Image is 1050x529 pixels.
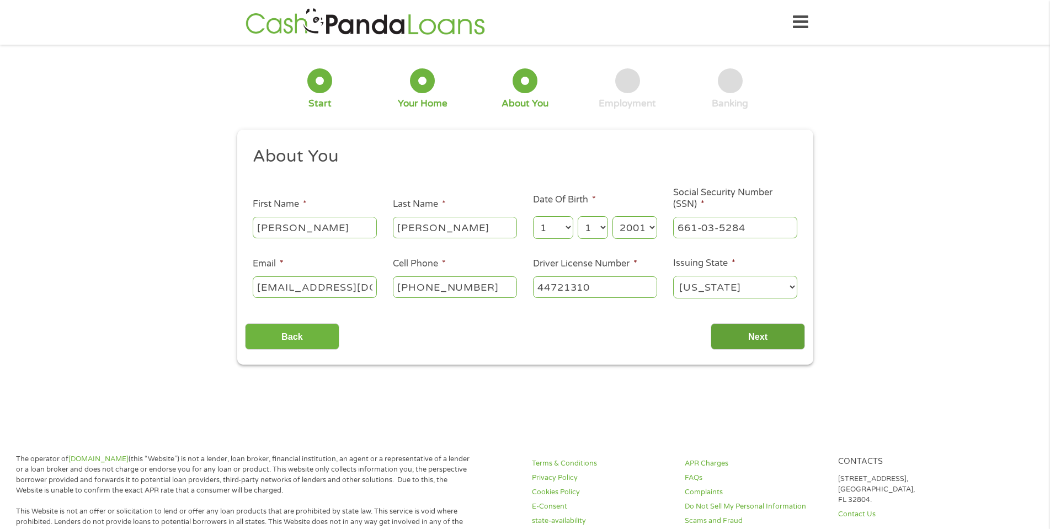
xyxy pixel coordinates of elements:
div: Your Home [398,98,447,110]
p: [STREET_ADDRESS], [GEOGRAPHIC_DATA], FL 32804. [838,474,978,505]
input: 078-05-1120 [673,217,797,238]
label: Email [253,258,284,270]
h2: About You [253,146,789,168]
h4: Contacts [838,457,978,467]
input: Next [711,323,805,350]
input: (541) 754-3010 [393,276,517,297]
a: Terms & Conditions [532,458,671,469]
a: E-Consent [532,501,671,512]
input: John [253,217,377,238]
a: Complaints [685,487,824,498]
input: john@gmail.com [253,276,377,297]
input: Back [245,323,339,350]
div: Banking [712,98,748,110]
a: state-availability [532,516,671,526]
div: About You [502,98,548,110]
label: Social Security Number (SSN) [673,187,797,210]
a: Contact Us [838,509,978,520]
a: [DOMAIN_NAME] [68,455,129,463]
a: Scams and Fraud [685,516,824,526]
label: Date Of Birth [533,194,596,206]
a: Privacy Policy [532,473,671,483]
a: Cookies Policy [532,487,671,498]
label: Cell Phone [393,258,446,270]
div: Employment [599,98,656,110]
a: FAQs [685,473,824,483]
label: Issuing State [673,258,735,269]
label: Driver License Number [533,258,637,270]
input: Smith [393,217,517,238]
div: Start [308,98,332,110]
label: First Name [253,199,307,210]
a: Do Not Sell My Personal Information [685,501,824,512]
label: Last Name [393,199,446,210]
a: APR Charges [685,458,824,469]
p: The operator of (this “Website”) is not a lender, loan broker, financial institution, an agent or... [16,454,476,496]
img: GetLoanNow Logo [242,7,488,38]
